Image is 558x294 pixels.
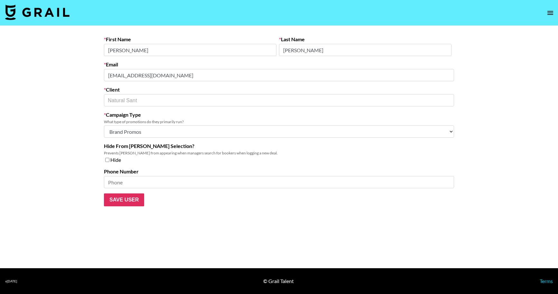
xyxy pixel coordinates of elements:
label: Campaign Type [104,112,454,118]
input: Save User [104,193,144,206]
label: First Name [104,36,276,43]
input: Last Name [279,44,451,56]
button: open drawer [544,6,557,19]
label: Phone Number [104,168,454,175]
div: What type of promotions do they primarily run? [104,119,454,124]
a: Terms [540,278,553,284]
input: First Name [104,44,276,56]
div: Prevents [PERSON_NAME] from appearing when managers search for bookers when logging a new deal. [104,151,454,155]
label: Hide From [PERSON_NAME] Selection? [104,143,454,149]
input: Phone [104,176,454,188]
div: © Grail Talent [263,278,294,284]
img: Grail Talent [5,5,70,20]
div: v [DATE] [5,279,17,283]
label: Client [104,86,454,93]
input: Email [104,69,454,81]
label: Email [104,61,454,68]
label: Last Name [279,36,451,43]
span: Hide [110,157,121,163]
